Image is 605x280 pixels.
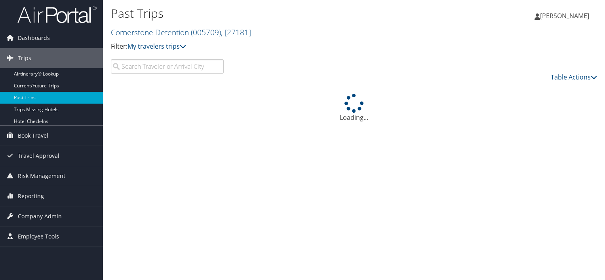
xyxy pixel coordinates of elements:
span: Dashboards [18,28,50,48]
a: My travelers trips [127,42,186,51]
a: Cornerstone Detention [111,27,251,38]
h1: Past Trips [111,5,435,22]
div: Loading... [111,94,597,122]
span: ( 005709 ) [191,27,221,38]
p: Filter: [111,42,435,52]
input: Search Traveler or Arrival City [111,59,224,74]
span: Employee Tools [18,227,59,246]
a: [PERSON_NAME] [535,4,597,28]
a: Table Actions [551,73,597,81]
span: Reporting [18,186,44,206]
span: [PERSON_NAME] [540,11,589,20]
span: Trips [18,48,31,68]
span: Travel Approval [18,146,59,166]
span: , [ 27181 ] [221,27,251,38]
span: Book Travel [18,126,48,146]
span: Risk Management [18,166,65,186]
img: airportal-logo.png [17,5,97,24]
span: Company Admin [18,206,62,226]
